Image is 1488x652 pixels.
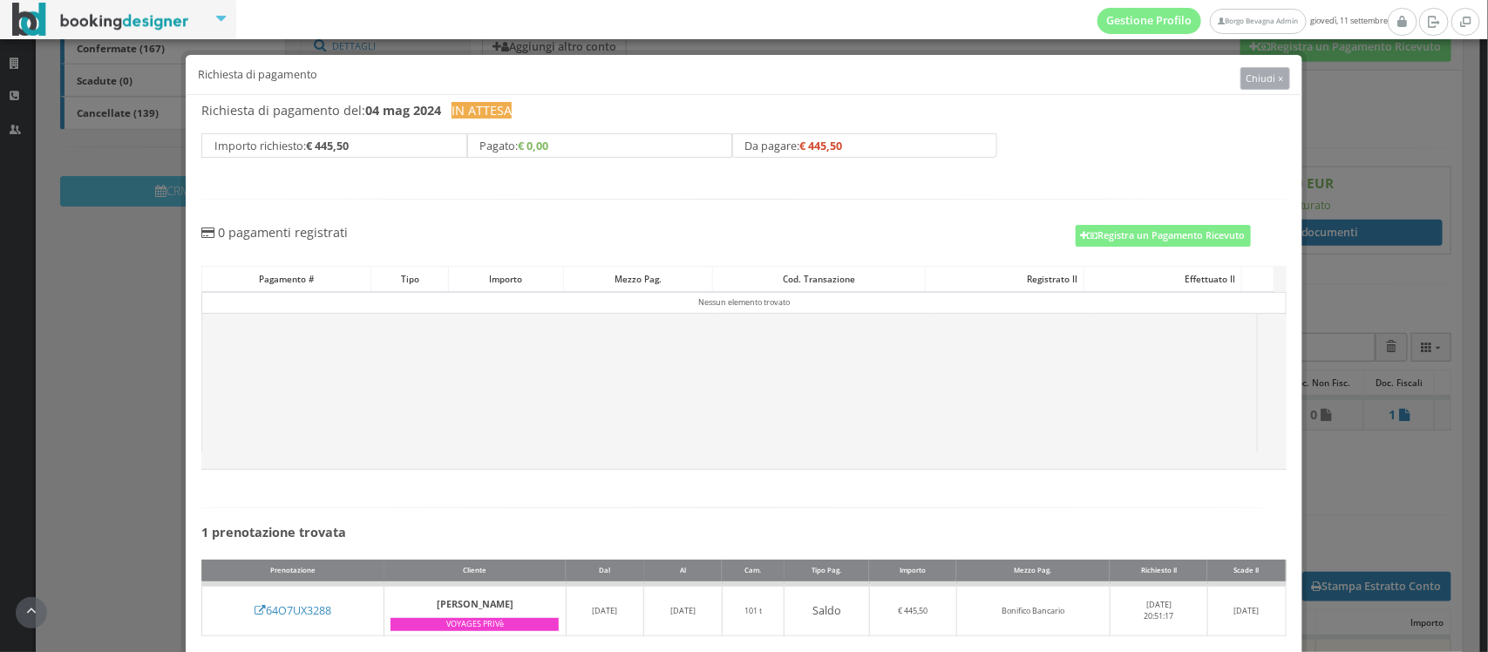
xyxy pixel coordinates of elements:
span: Chiudi × [1247,71,1284,85]
h4: Richiesta di pagamento del: [201,103,1262,118]
div: Dal [567,560,644,581]
h5: Richiesta di pagamento [198,67,1290,83]
button: Close [1240,67,1291,90]
img: BookingDesigner.com [12,3,189,37]
td: [DATE] [644,584,723,636]
td: [DATE] [566,584,644,636]
td: Bonifico Bancario [956,584,1110,636]
td: Nessun elemento trovato [202,292,1286,314]
div: VOYAGES PRIVè [391,618,559,631]
div: Tipo Pag. [785,560,869,581]
td: 101 t [722,584,784,636]
div: Cliente [384,560,566,581]
div: Cod. Transazione [713,267,925,291]
h5: Pagato: [467,133,732,158]
td: € 445,50 [869,584,956,636]
td: [DATE] 20:51:17 [1110,584,1207,636]
h5: Saldo [791,604,863,617]
span: giovedì, 11 settembre [1097,8,1388,34]
div: Al [644,560,722,581]
b: [PERSON_NAME] [437,597,513,610]
span: IN ATTESA [452,102,512,119]
div: Mezzo Pag. [564,267,713,291]
div: Scade il [1208,560,1286,581]
a: Gestione Profilo [1097,8,1202,34]
div: Importo [870,560,956,581]
a: Borgo Bevagna Admin [1210,9,1306,34]
b: € 0,00 [518,139,548,153]
div: Mezzo Pag. [957,560,1110,581]
b: € 445,50 [800,139,843,153]
div: Registrato il [926,267,1084,291]
div: Richiesto il [1111,560,1207,581]
h5: Da pagare: [732,133,997,158]
td: [DATE] [1207,584,1286,636]
div: Effettuato il [1084,267,1242,291]
button: Registra un Pagamento Ricevuto [1076,225,1252,247]
div: Cam. [723,560,784,581]
div: Importo [449,267,562,291]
